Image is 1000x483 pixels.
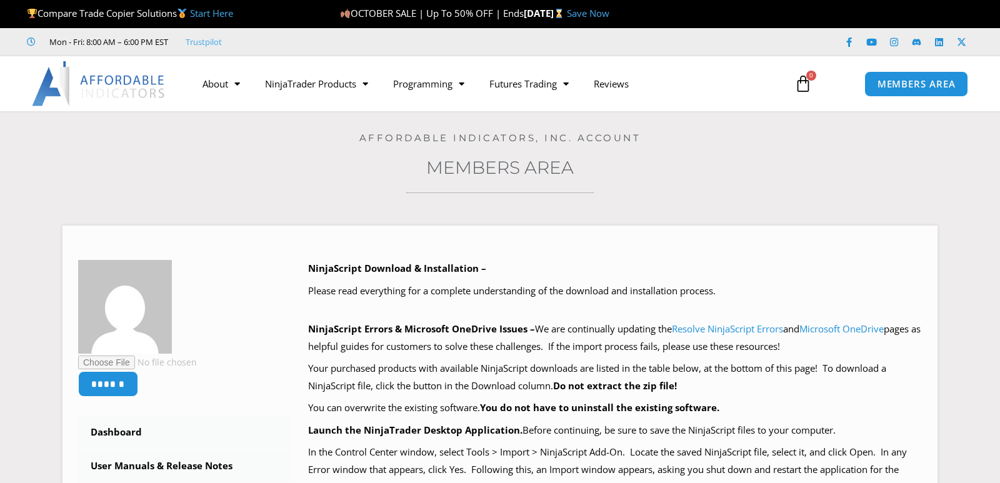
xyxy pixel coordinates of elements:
a: Members Area [426,157,574,178]
span: Mon - Fri: 8:00 AM – 6:00 PM EST [46,34,168,49]
p: Please read everything for a complete understanding of the download and installation process. [308,282,922,300]
a: NinjaTrader Products [252,69,381,98]
a: User Manuals & Release Notes [78,450,289,482]
a: About [190,69,252,98]
p: Before continuing, be sure to save the NinjaScript files to your computer. [308,422,922,439]
a: Save Now [567,7,609,19]
b: NinjaScript Download & Installation – [308,262,486,274]
a: Microsoft OneDrive [799,322,884,335]
b: Do not extract the zip file! [553,379,677,392]
p: We are continually updating the and pages as helpful guides for customers to solve these challeng... [308,321,922,356]
img: LogoAI | Affordable Indicators – NinjaTrader [32,61,166,106]
a: Resolve NinjaScript Errors [672,322,783,335]
a: Programming [381,69,477,98]
a: Trustpilot [186,34,222,49]
nav: Menu [190,69,780,98]
span: 0 [806,71,816,81]
img: b288b8003782558247a7f1c7566bdbce0f7228ebb8a1d427095cd4986357922e [78,260,172,354]
a: Dashboard [78,416,289,449]
a: Reviews [581,69,641,98]
a: Start Here [190,7,233,19]
span: Compare Trade Copier Solutions [27,7,233,19]
a: 0 [776,66,831,102]
span: OCTOBER SALE | Up To 50% OFF | Ends [340,7,524,19]
strong: [DATE] [524,7,567,19]
span: MEMBERS AREA [877,79,956,89]
a: MEMBERS AREA [864,71,969,97]
p: Your purchased products with available NinjaScript downloads are listed in the table below, at th... [308,360,922,395]
b: Launch the NinjaTrader Desktop Application. [308,424,522,436]
b: You do not have to uninstall the existing software. [480,401,719,414]
a: Affordable Indicators, Inc. Account [359,132,641,144]
p: You can overwrite the existing software. [308,399,922,417]
img: 🏆 [27,9,37,18]
img: 🥇 [177,9,187,18]
img: 🍂 [341,9,350,18]
a: Futures Trading [477,69,581,98]
img: ⌛ [554,9,564,18]
b: NinjaScript Errors & Microsoft OneDrive Issues – [308,322,535,335]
